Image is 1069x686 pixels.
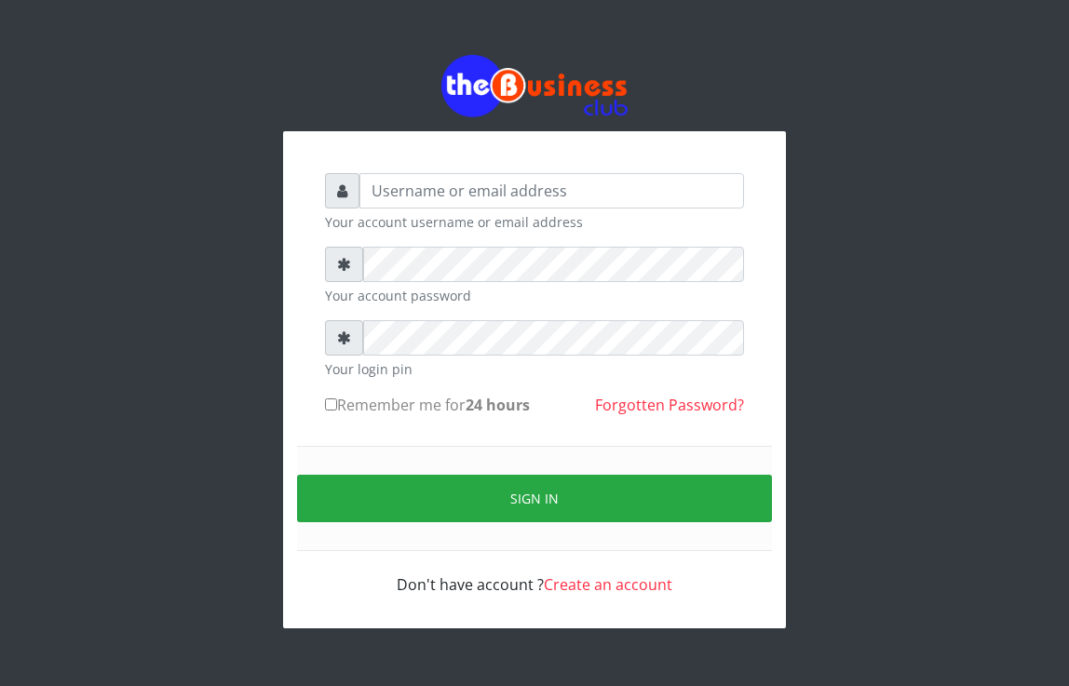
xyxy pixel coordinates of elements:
a: Create an account [544,574,672,595]
div: Don't have account ? [325,551,744,596]
a: Forgotten Password? [595,395,744,415]
input: Username or email address [359,173,744,208]
input: Remember me for24 hours [325,398,337,410]
small: Your account password [325,286,744,305]
b: 24 hours [466,395,530,415]
small: Your account username or email address [325,212,744,232]
label: Remember me for [325,394,530,416]
small: Your login pin [325,359,744,379]
button: Sign in [297,475,772,522]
